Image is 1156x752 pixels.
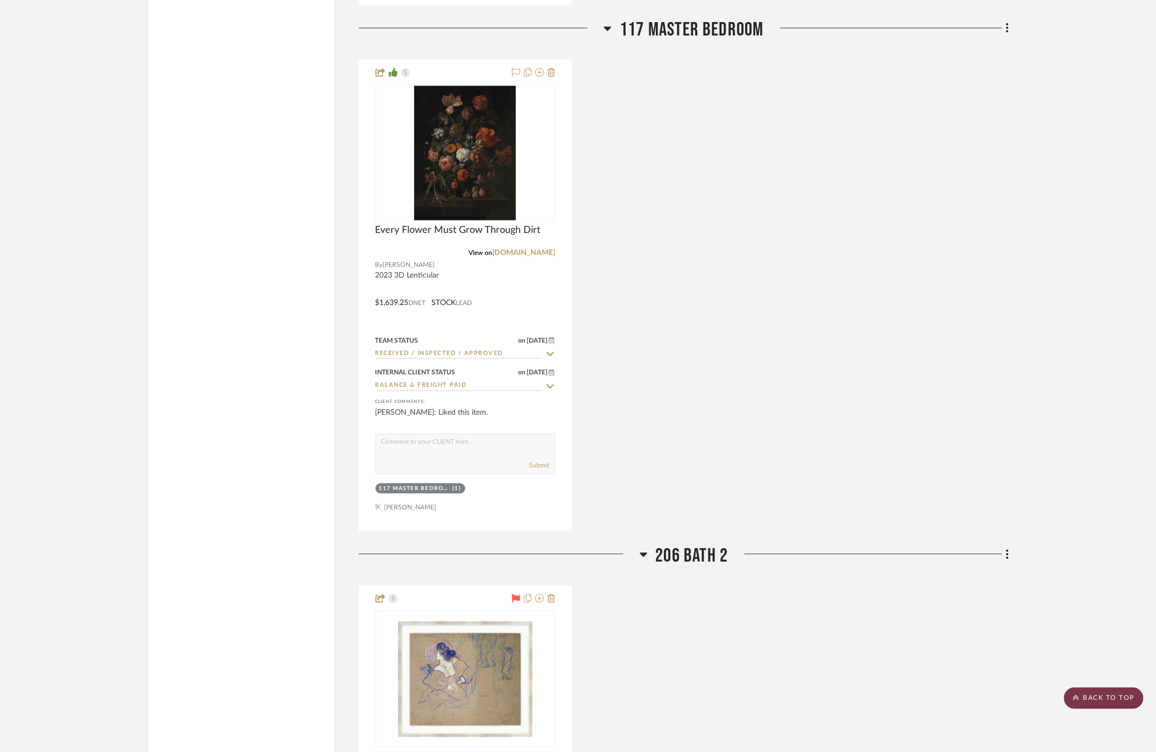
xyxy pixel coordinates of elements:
[1064,687,1144,709] scroll-to-top-button: BACK TO TOP
[414,86,516,221] img: Every Flower Must Grow Through Dirt
[375,408,555,429] div: [PERSON_NAME]: Liked this item.
[656,545,728,568] span: 206 Bath 2
[375,350,542,360] input: Type to Search…
[383,260,435,271] span: [PERSON_NAME]
[518,338,526,344] span: on
[529,461,549,471] button: Submit
[620,19,764,42] span: 117 Master Bedroom
[375,381,542,392] input: Type to Search…
[375,225,541,237] span: Every Flower Must Grow Through Dirt
[526,369,549,377] span: [DATE]
[375,368,456,378] div: Internal Client Status
[379,485,450,493] div: 117 Master Bedroom
[398,612,533,747] img: Seated From the Viewer
[518,370,526,376] span: on
[452,485,462,493] div: (1)
[375,260,383,271] span: By
[469,250,492,257] span: View on
[492,250,555,257] a: [DOMAIN_NAME]
[375,336,419,346] div: Team Status
[526,337,549,345] span: [DATE]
